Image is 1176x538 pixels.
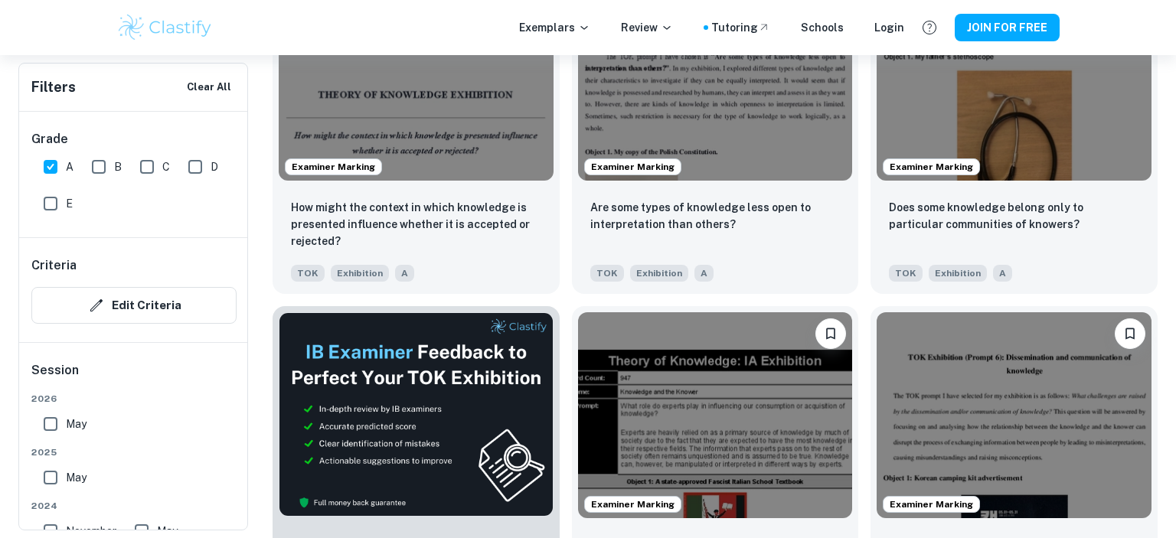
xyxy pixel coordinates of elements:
button: JOIN FOR FREE [955,14,1060,41]
span: TOK [291,265,325,282]
img: TOK Exhibition example thumbnail: What role do experts play in influencing [578,312,853,518]
span: B [114,158,122,175]
span: TOK [590,265,624,282]
span: May [66,469,87,486]
img: Clastify logo [116,12,214,43]
p: Review [621,19,673,36]
span: 2025 [31,445,237,459]
button: Clear All [183,76,235,99]
span: Examiner Marking [585,497,681,511]
span: Examiner Marking [585,160,681,174]
span: 2024 [31,499,237,513]
span: 2026 [31,392,237,406]
p: Are some types of knowledge less open to interpretation than others? [590,199,841,233]
span: A [993,265,1012,282]
p: Exemplars [519,19,590,36]
img: TOK Exhibition example thumbnail: What challenges are raised by the dissem [877,312,1151,518]
span: May [66,416,87,432]
h6: Criteria [31,256,77,275]
p: Does some knowledge belong only to particular communities of knowers? [889,199,1139,233]
p: How might the context in which knowledge is presented influence whether it is accepted or rejected? [291,199,541,249]
button: Please log in to bookmark exemplars [815,318,846,349]
img: Thumbnail [279,312,554,517]
button: Help and Feedback [916,15,942,41]
a: Schools [801,19,844,36]
span: D [211,158,218,175]
span: A [66,158,73,175]
button: Edit Criteria [31,287,237,324]
span: A [395,265,414,282]
span: Exhibition [630,265,688,282]
span: Exhibition [929,265,987,282]
a: Tutoring [711,19,770,36]
span: TOK [889,265,923,282]
h6: Session [31,361,237,392]
span: Examiner Marking [884,160,979,174]
span: A [694,265,714,282]
a: Login [874,19,904,36]
span: Examiner Marking [286,160,381,174]
button: Please log in to bookmark exemplars [1115,318,1145,349]
h6: Filters [31,77,76,98]
span: Examiner Marking [884,497,979,511]
span: C [162,158,170,175]
h6: Grade [31,130,237,148]
span: Exhibition [331,265,389,282]
span: E [66,195,73,212]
